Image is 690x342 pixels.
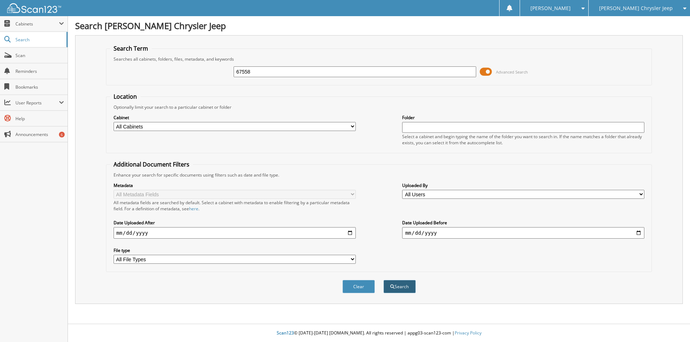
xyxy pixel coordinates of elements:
[15,131,64,137] span: Announcements
[654,308,690,342] iframe: Chat Widget
[114,182,356,188] label: Metadata
[68,324,690,342] div: © [DATE]-[DATE] [DOMAIN_NAME]. All rights reserved | appg03-scan123-com |
[189,206,198,212] a: here
[15,52,64,58] span: Scan
[114,247,356,253] label: File type
[114,114,356,121] label: Cabinet
[402,227,644,239] input: end
[15,116,64,122] span: Help
[110,172,648,178] div: Enhance your search for specific documents using filters such as date and file type.
[402,133,644,146] div: Select a cabinet and begin typing the name of the folder you want to search in. If the name match...
[110,104,648,110] div: Optionally limit your search to a particular cabinet or folder
[496,69,528,75] span: Advanced Search
[15,84,64,90] span: Bookmarks
[114,220,356,226] label: Date Uploaded After
[110,93,141,100] legend: Location
[114,227,356,239] input: start
[15,21,59,27] span: Cabinets
[277,330,294,336] span: Scan123
[402,182,644,188] label: Uploaded By
[342,280,375,293] button: Clear
[7,3,61,13] img: scan123-logo-white.svg
[402,114,644,121] label: Folder
[110,44,152,52] legend: Search Term
[383,280,416,293] button: Search
[59,132,65,137] div: 6
[15,37,63,43] span: Search
[455,330,482,336] a: Privacy Policy
[114,200,356,212] div: All metadata fields are searched by default. Select a cabinet with metadata to enable filtering b...
[402,220,644,226] label: Date Uploaded Before
[110,160,193,168] legend: Additional Document Filters
[599,6,673,10] span: [PERSON_NAME] Chrysler Jeep
[530,6,571,10] span: [PERSON_NAME]
[15,68,64,74] span: Reminders
[110,56,648,62] div: Searches all cabinets, folders, files, metadata, and keywords
[15,100,59,106] span: User Reports
[75,20,683,32] h1: Search [PERSON_NAME] Chrysler Jeep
